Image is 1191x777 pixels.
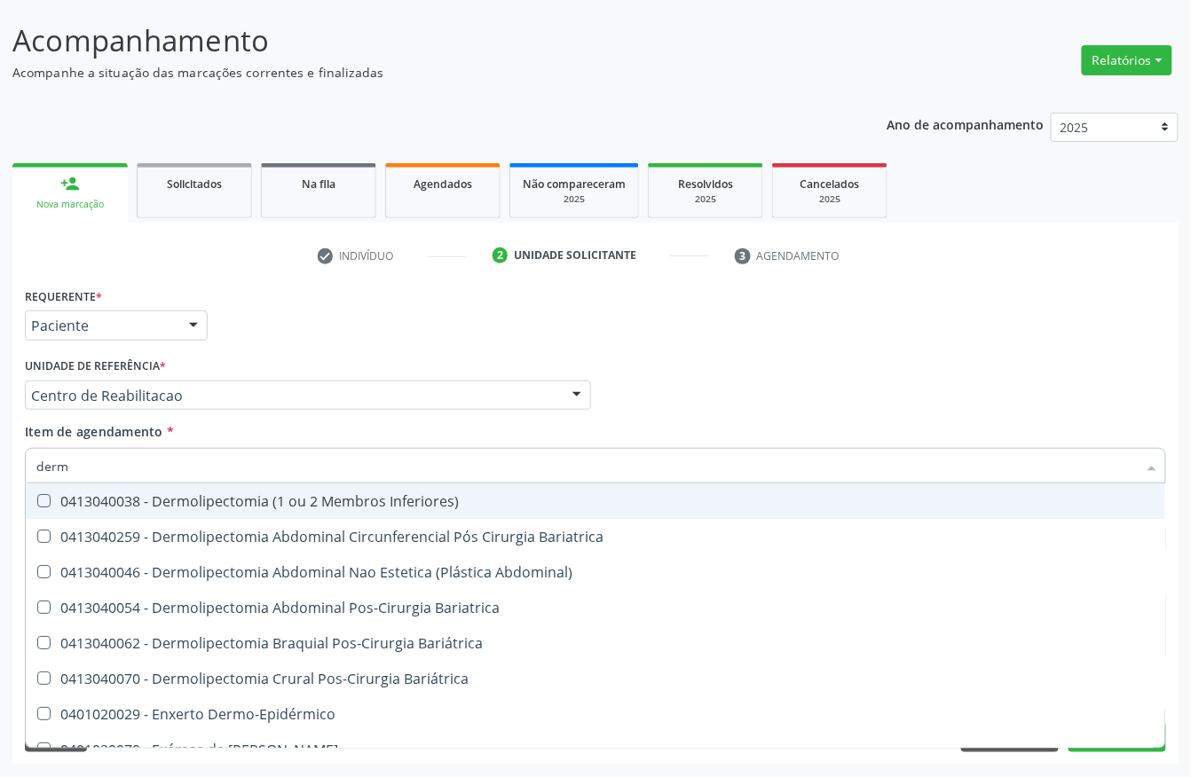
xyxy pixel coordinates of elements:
[167,177,222,192] span: Solicitados
[36,742,1155,757] div: 0401020070 - Exérese de [PERSON_NAME]
[31,317,171,334] span: Paciente
[12,19,829,63] p: Acompanhamento
[36,565,1155,579] div: 0413040046 - Dermolipectomia Abdominal Nao Estetica (Plástica Abdominal)
[302,177,335,192] span: Na fila
[36,494,1155,508] div: 0413040038 - Dermolipectomia (1 ou 2 Membros Inferiores)
[36,671,1155,686] div: 0413040070 - Dermolipectomia Crural Pos-Cirurgia Bariátrica
[60,174,80,193] div: person_add
[678,177,733,192] span: Resolvidos
[514,247,636,263] div: Unidade solicitante
[414,177,472,192] span: Agendados
[36,600,1155,615] div: 0413040054 - Dermolipectomia Abdominal Pos-Cirurgia Bariatrica
[36,448,1137,483] input: Buscar por procedimentos
[36,530,1155,544] div: 0413040259 - Dermolipectomia Abdominal Circunferencial Pós Cirurgia Bariatrica
[801,177,860,192] span: Cancelados
[523,177,626,192] span: Não compareceram
[36,707,1155,721] div: 0401020029 - Enxerto Dermo-Epidérmico
[523,192,626,206] div: 2025
[36,636,1155,650] div: 0413040062 - Dermolipectomia Braquial Pos-Cirurgia Bariátrica
[31,387,555,404] span: Centro de Reabilitacao
[887,113,1045,135] p: Ano de acompanhamento
[25,283,102,310] label: Requerente
[661,192,750,206] div: 2025
[785,192,874,206] div: 2025
[1082,45,1172,75] button: Relatórios
[25,353,166,381] label: Unidade de referência
[25,423,163,440] span: Item de agendamento
[493,247,509,263] div: 2
[12,63,829,82] p: Acompanhe a situação das marcações correntes e finalizadas
[25,198,115,211] div: Nova marcação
